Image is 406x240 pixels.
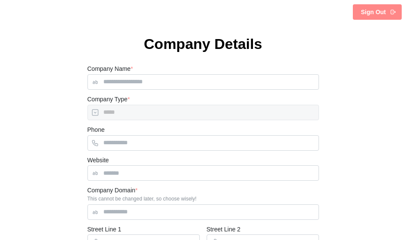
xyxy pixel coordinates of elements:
[87,196,319,202] div: This cannot be changed later, so choose wisely!
[87,156,109,165] label: Website
[361,5,386,19] span: Sign Out
[353,4,402,20] button: Sign Out
[87,186,138,195] label: Company Domain
[87,95,130,104] label: Company Type
[87,125,105,135] label: Phone
[207,225,241,234] label: Street Line 2
[87,34,319,53] h1: Company Details
[87,64,133,74] label: Company Name
[87,225,121,234] label: Street Line 1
